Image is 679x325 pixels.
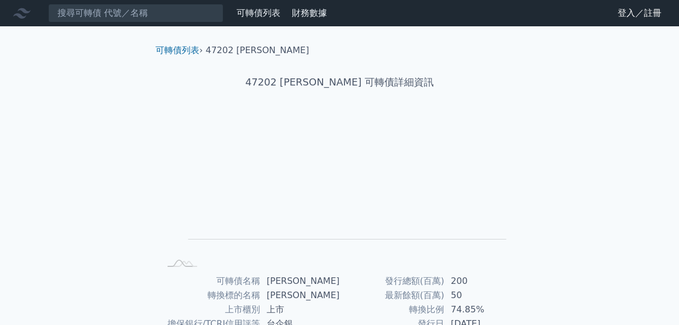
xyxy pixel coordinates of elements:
td: 上市 [260,303,339,317]
td: 發行總額(百萬) [339,274,444,288]
td: 上市櫃別 [160,303,260,317]
td: 最新餘額(百萬) [339,288,444,303]
a: 可轉債列表 [156,45,199,55]
a: 可轉債列表 [237,8,280,18]
td: 74.85% [444,303,519,317]
td: 可轉債名稱 [160,274,260,288]
td: 轉換比例 [339,303,444,317]
a: 財務數據 [292,8,327,18]
td: [PERSON_NAME] [260,288,339,303]
li: › [156,44,203,57]
input: 搜尋可轉債 代號／名稱 [48,4,223,22]
h1: 47202 [PERSON_NAME] 可轉債詳細資訊 [147,75,532,90]
td: [PERSON_NAME] [260,274,339,288]
li: 47202 [PERSON_NAME] [206,44,309,57]
td: 50 [444,288,519,303]
a: 登入／註冊 [609,4,670,22]
td: 200 [444,274,519,288]
td: 轉換標的名稱 [160,288,260,303]
g: Chart [178,124,507,255]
